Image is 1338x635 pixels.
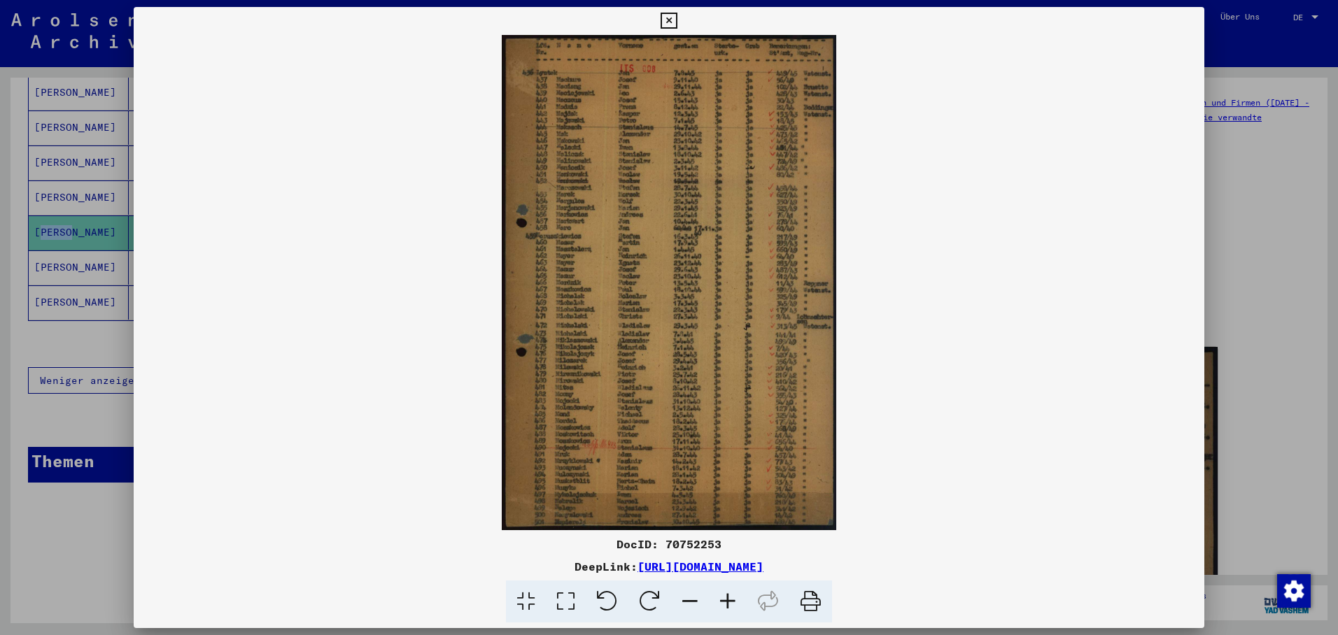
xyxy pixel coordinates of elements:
div: DeepLink: [134,558,1204,575]
div: Zustimmung ändern [1276,573,1310,607]
img: Zustimmung ändern [1277,574,1311,608]
a: [URL][DOMAIN_NAME] [638,559,763,573]
div: DocID: 70752253 [134,536,1204,552]
img: 001.jpg [134,35,1204,530]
